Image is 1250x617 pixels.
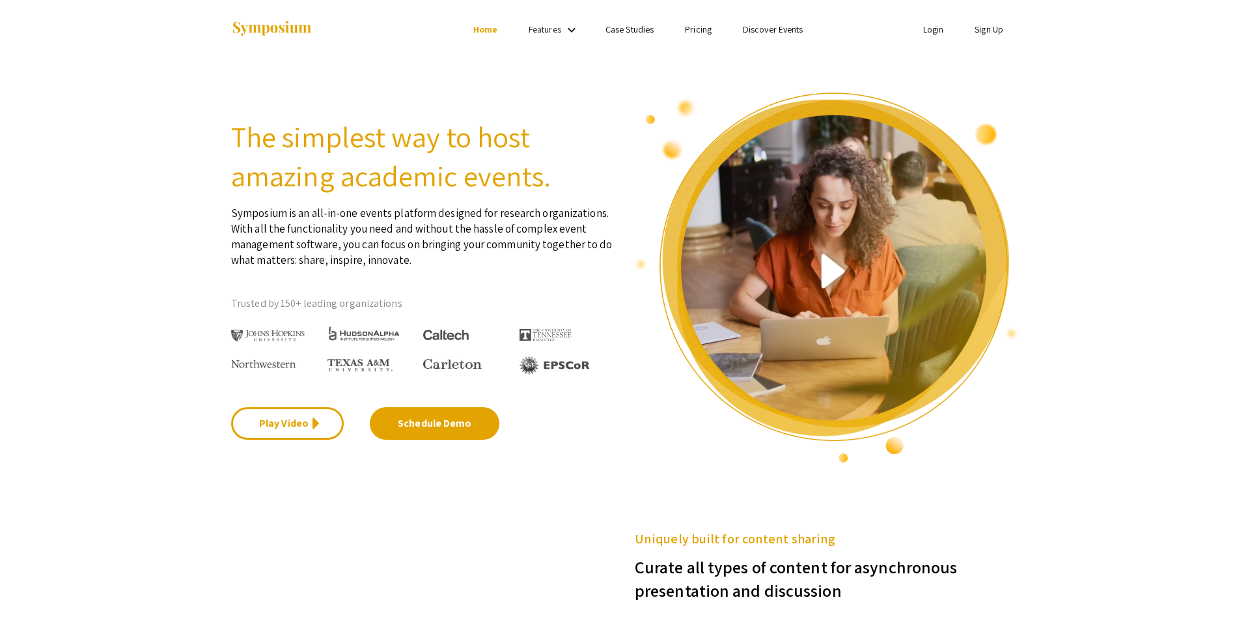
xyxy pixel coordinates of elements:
img: Johns Hopkins University [231,330,305,342]
a: Schedule Demo [370,407,499,440]
img: HudsonAlpha [327,326,401,341]
a: Case Studies [605,23,654,35]
a: Sign Up [975,23,1003,35]
p: Trusted by 150+ leading organizations [231,294,615,313]
a: Features [529,23,561,35]
mat-icon: Expand Features list [564,22,579,38]
a: Pricing [685,23,712,35]
a: Home [473,23,497,35]
h2: The simplest way to host amazing academic events. [231,117,615,195]
a: Play Video [231,407,344,440]
h5: Uniquely built for content sharing [635,529,1019,549]
iframe: Chat [10,558,55,607]
a: Discover Events [743,23,803,35]
img: Carleton [423,359,482,369]
p: Symposium is an all-in-one events platform designed for research organizations. With all the func... [231,195,615,268]
img: Symposium by ForagerOne [231,20,312,38]
img: Northwestern [231,360,296,367]
h3: Curate all types of content for asynchronous presentation and discussion [635,549,1019,602]
img: Texas A&M University [327,359,393,372]
img: video overview of Symposium [635,91,1019,464]
img: EPSCOR [520,356,591,375]
a: Login [923,23,944,35]
img: Caltech [423,330,469,341]
img: The University of Tennessee [520,329,572,341]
